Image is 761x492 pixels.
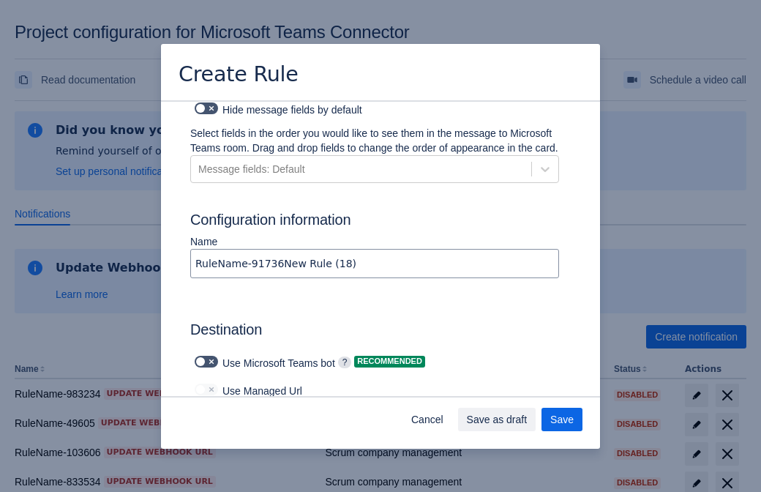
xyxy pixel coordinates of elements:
button: Save as draft [458,408,536,431]
div: Hide message fields by default [190,98,559,119]
button: Save [541,408,582,431]
div: Message fields: Default [198,162,305,176]
span: Cancel [411,408,443,431]
span: Recommended [354,357,425,365]
p: Select fields in the order you would like to see them in the message to Microsoft Teams room. Dra... [190,126,559,155]
div: Use Microsoft Teams bot [190,351,335,372]
input: Please enter the name of the rule here [191,250,558,277]
h3: Create Rule [179,61,299,90]
h3: Destination [190,321,559,344]
button: Cancel [402,408,452,431]
p: Name [190,234,559,249]
span: Save [550,408,574,431]
h3: Configuration information [190,211,571,234]
span: Save as draft [467,408,528,431]
span: ? [338,357,352,368]
div: Use Managed Url [190,379,547,400]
